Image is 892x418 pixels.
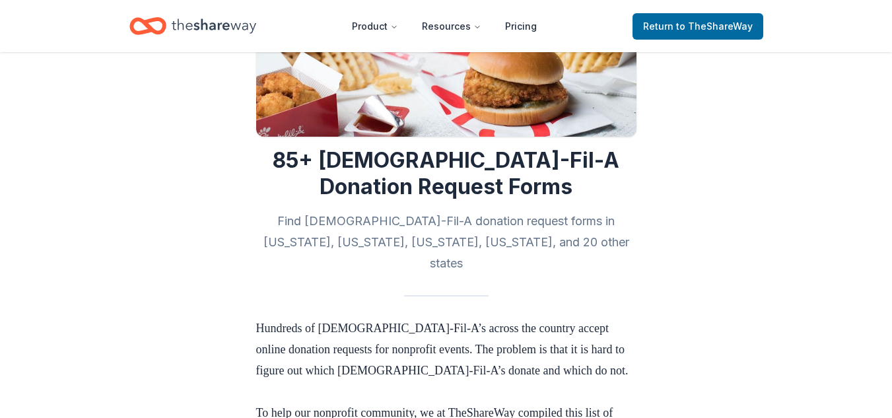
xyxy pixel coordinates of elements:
button: Product [341,13,409,40]
h1: 85+ [DEMOGRAPHIC_DATA]-Fil-A Donation Request Forms [256,147,636,200]
span: to TheShareWay [676,20,753,32]
a: Home [129,11,256,42]
nav: Main [341,11,547,42]
p: Hundreds of [DEMOGRAPHIC_DATA]-Fil-A’s across the country accept online donation requests for non... [256,318,636,402]
span: Return [643,18,753,34]
a: Returnto TheShareWay [633,13,763,40]
h2: Find [DEMOGRAPHIC_DATA]-Fil-A donation request forms in [US_STATE], [US_STATE], [US_STATE], [US_S... [256,211,636,274]
button: Resources [411,13,492,40]
a: Pricing [495,13,547,40]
